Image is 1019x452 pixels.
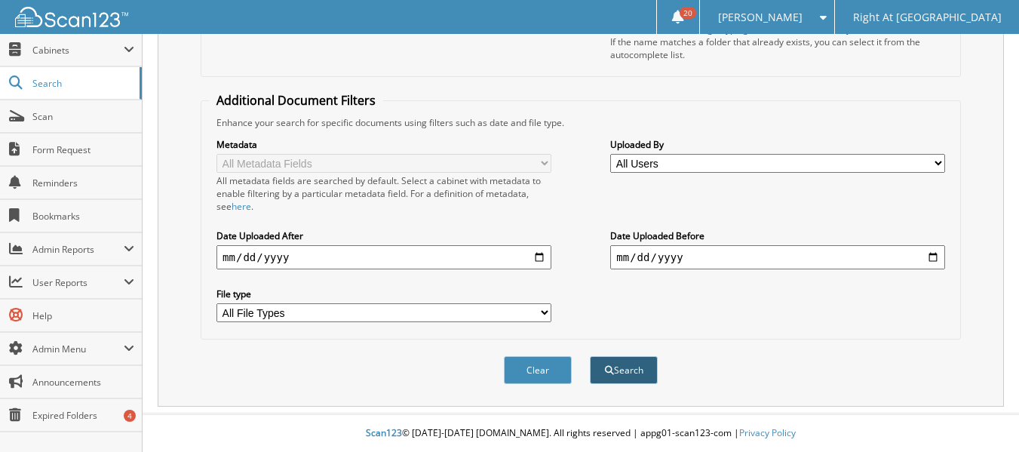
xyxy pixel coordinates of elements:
[32,44,124,57] span: Cabinets
[32,77,132,90] span: Search
[944,380,1019,452] iframe: Chat Widget
[610,138,945,151] label: Uploaded By
[590,356,658,384] button: Search
[209,116,953,129] div: Enhance your search for specific documents using filters such as date and file type.
[680,7,696,19] span: 20
[216,287,551,300] label: File type
[32,376,134,389] span: Announcements
[32,409,134,422] span: Expired Folders
[232,200,251,213] a: here
[718,13,803,22] span: [PERSON_NAME]
[216,138,551,151] label: Metadata
[32,276,124,289] span: User Reports
[504,356,572,384] button: Clear
[32,309,134,322] span: Help
[32,177,134,189] span: Reminders
[143,415,1019,452] div: © [DATE]-[DATE] [DOMAIN_NAME]. All rights reserved | appg01-scan123-com |
[15,7,128,27] img: scan123-logo-white.svg
[216,229,551,242] label: Date Uploaded After
[209,92,383,109] legend: Additional Document Filters
[124,410,136,422] div: 4
[610,229,945,242] label: Date Uploaded Before
[366,426,402,439] span: Scan123
[32,210,134,223] span: Bookmarks
[32,243,124,256] span: Admin Reports
[853,13,1002,22] span: Right At [GEOGRAPHIC_DATA]
[216,245,551,269] input: start
[32,143,134,156] span: Form Request
[32,343,124,355] span: Admin Menu
[32,110,134,123] span: Scan
[216,174,551,213] div: All metadata fields are searched by default. Select a cabinet with metadata to enable filtering b...
[610,23,945,61] div: Select a cabinet and begin typing the name of the folder you want to search in. If the name match...
[610,245,945,269] input: end
[739,426,796,439] a: Privacy Policy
